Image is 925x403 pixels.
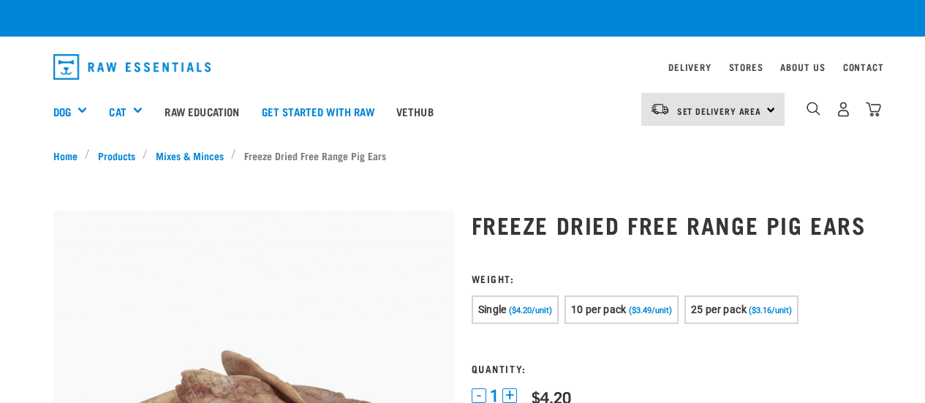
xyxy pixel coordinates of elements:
[42,48,884,86] nav: dropdown navigation
[502,388,517,403] button: +
[729,64,763,69] a: Stores
[148,148,231,163] a: Mixes & Minces
[780,64,825,69] a: About Us
[53,148,872,163] nav: breadcrumbs
[472,211,872,238] h1: Freeze Dried Free Range Pig Ears
[472,388,486,403] button: -
[472,273,872,284] h3: Weight:
[472,363,872,374] h3: Quantity:
[836,102,851,117] img: user.png
[565,295,679,324] button: 10 per pack ($3.49/unit)
[571,304,627,315] span: 10 per pack
[472,295,559,324] button: Single ($4.20/unit)
[251,82,385,140] a: Get started with Raw
[53,103,71,120] a: Dog
[668,64,711,69] a: Delivery
[629,306,672,315] span: ($3.49/unit)
[866,102,881,117] img: home-icon@2x.png
[109,103,126,120] a: Cat
[509,306,552,315] span: ($4.20/unit)
[385,82,445,140] a: Vethub
[53,148,86,163] a: Home
[684,295,798,324] button: 25 per pack ($3.16/unit)
[53,54,211,80] img: Raw Essentials Logo
[843,64,884,69] a: Contact
[807,102,820,116] img: home-icon-1@2x.png
[478,304,507,315] span: Single
[90,148,143,163] a: Products
[677,108,762,113] span: Set Delivery Area
[691,304,747,315] span: 25 per pack
[749,306,792,315] span: ($3.16/unit)
[154,82,250,140] a: Raw Education
[650,102,670,116] img: van-moving.png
